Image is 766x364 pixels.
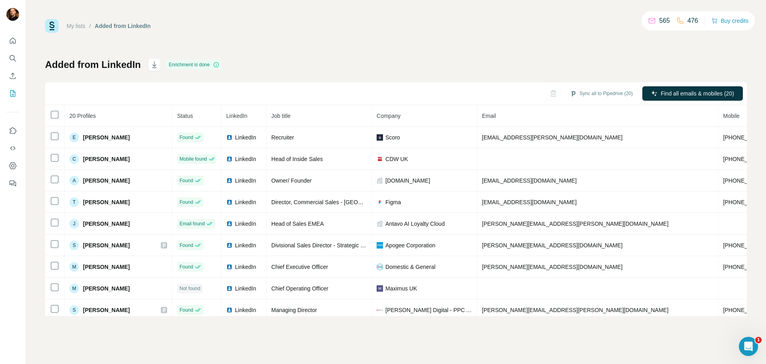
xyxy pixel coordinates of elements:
button: Dashboard [6,159,19,173]
button: Enrich CSV [6,69,19,83]
span: Job title [271,113,290,119]
span: Found [180,177,193,184]
p: 476 [687,16,698,26]
h1: Added from LinkedIn [45,58,141,71]
span: [EMAIL_ADDRESS][DOMAIN_NAME] [482,177,576,184]
span: [PERSON_NAME][EMAIL_ADDRESS][DOMAIN_NAME] [482,242,622,249]
span: [EMAIL_ADDRESS][PERSON_NAME][DOMAIN_NAME] [482,134,622,141]
div: C [69,154,79,164]
div: J [69,219,79,229]
button: My lists [6,86,19,101]
div: M [69,262,79,272]
div: E [69,133,79,142]
span: LinkedIn [235,220,256,228]
img: LinkedIn logo [226,242,233,249]
div: Added from LinkedIn [95,22,151,30]
span: Maximus UK [385,284,417,292]
span: [PERSON_NAME][EMAIL_ADDRESS][PERSON_NAME][DOMAIN_NAME] [482,221,669,227]
span: [EMAIL_ADDRESS][DOMAIN_NAME] [482,199,576,205]
span: [PERSON_NAME] [83,177,130,185]
span: Director, Commercial Sales - [GEOGRAPHIC_DATA]/I/[DEMOGRAPHIC_DATA] [271,199,469,205]
span: Recruiter [271,134,294,141]
span: [DOMAIN_NAME] [385,177,430,185]
span: [PERSON_NAME] [83,241,130,249]
img: LinkedIn logo [226,264,233,270]
span: [PERSON_NAME] [83,263,130,271]
span: [PERSON_NAME] [83,155,130,163]
span: Found [180,134,193,141]
img: company-logo [377,242,383,249]
div: S [69,241,79,250]
span: Found [180,263,193,271]
button: Use Surfe API [6,141,19,155]
span: LinkedIn [235,263,256,271]
img: company-logo [377,264,383,270]
img: LinkedIn logo [226,177,233,184]
span: Chief Executive Officer [271,264,328,270]
button: Search [6,51,19,66]
span: [PERSON_NAME] [83,198,130,206]
span: LinkedIn [235,177,256,185]
div: M [69,284,79,293]
span: Find all emails & mobiles (20) [661,90,734,97]
span: Head of Inside Sales [271,156,323,162]
span: 20 Profiles [69,113,96,119]
a: My lists [67,23,85,29]
div: Enrichment is done [166,60,222,70]
span: Mobile found [180,155,207,163]
span: Managing Director [271,307,317,313]
img: company-logo [377,156,383,162]
button: Feedback [6,176,19,191]
span: Found [180,242,193,249]
img: company-logo [377,307,383,313]
p: 565 [659,16,670,26]
img: LinkedIn logo [226,307,233,313]
span: Mobile [723,113,740,119]
img: company-logo [377,285,383,292]
span: [PERSON_NAME] [83,220,130,228]
span: Found [180,199,193,206]
img: LinkedIn logo [226,285,233,292]
button: Quick start [6,34,19,48]
span: Email [482,113,496,119]
span: Head of Sales EMEA [271,221,324,227]
div: A [69,176,79,185]
span: LinkedIn [235,284,256,292]
span: [PERSON_NAME] Digital - PPC Agency [385,306,472,314]
span: 1 [755,337,762,343]
span: Found [180,306,193,314]
span: [PERSON_NAME] [83,306,130,314]
span: LinkedIn [226,113,247,119]
span: Email found [180,220,205,227]
div: T [69,197,79,207]
span: [PERSON_NAME] [83,284,130,292]
span: Apogee Corporation [385,241,435,249]
img: Avatar [6,8,19,21]
img: LinkedIn logo [226,156,233,162]
span: [PERSON_NAME] [83,133,130,141]
img: LinkedIn logo [226,199,233,205]
span: Antavo AI Loyalty Cloud [385,220,445,228]
iframe: Intercom live chat [739,337,758,356]
span: LinkedIn [235,241,256,249]
span: Figma [385,198,401,206]
button: Use Surfe on LinkedIn [6,123,19,138]
span: Status [177,113,193,119]
img: company-logo [377,199,383,205]
span: Not found [180,285,200,292]
li: / [89,22,91,30]
span: Domestic & General [385,263,435,271]
img: LinkedIn logo [226,221,233,227]
span: Chief Operating Officer [271,285,328,292]
span: LinkedIn [235,133,256,141]
button: Buy credits [711,15,748,26]
button: Sync all to Pipedrive (20) [565,88,638,99]
span: Scoro [385,133,400,141]
span: LinkedIn [235,198,256,206]
span: Owner/ Founder [271,177,312,184]
span: LinkedIn [235,155,256,163]
img: LinkedIn logo [226,134,233,141]
div: S [69,305,79,315]
img: company-logo [377,134,383,141]
span: [PERSON_NAME][EMAIL_ADDRESS][PERSON_NAME][DOMAIN_NAME] [482,307,669,313]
